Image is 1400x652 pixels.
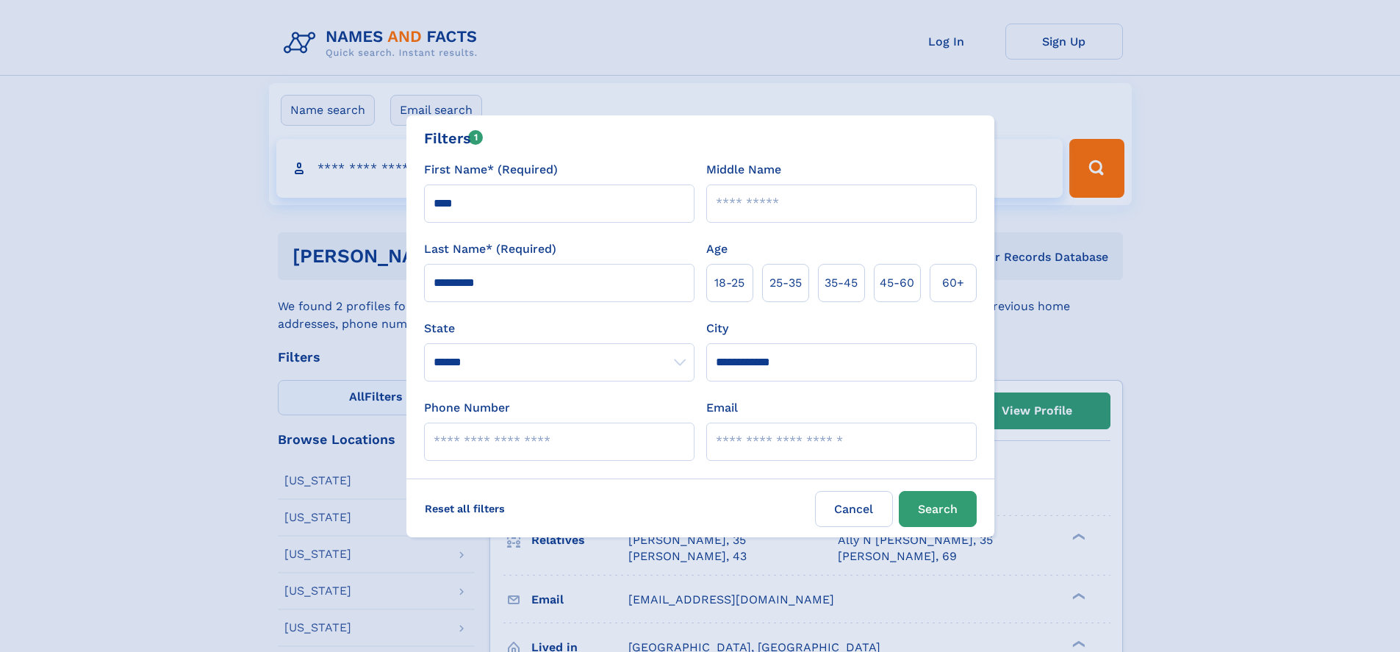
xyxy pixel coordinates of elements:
label: First Name* (Required) [424,161,558,179]
label: Phone Number [424,399,510,417]
label: City [706,320,728,337]
button: Search [899,491,977,527]
label: Reset all filters [415,491,514,526]
span: 25‑35 [769,274,802,292]
div: Filters [424,127,484,149]
span: 18‑25 [714,274,744,292]
label: Age [706,240,728,258]
label: State [424,320,694,337]
span: 35‑45 [825,274,858,292]
label: Last Name* (Required) [424,240,556,258]
label: Middle Name [706,161,781,179]
span: 60+ [942,274,964,292]
span: 45‑60 [880,274,914,292]
label: Cancel [815,491,893,527]
label: Email [706,399,738,417]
